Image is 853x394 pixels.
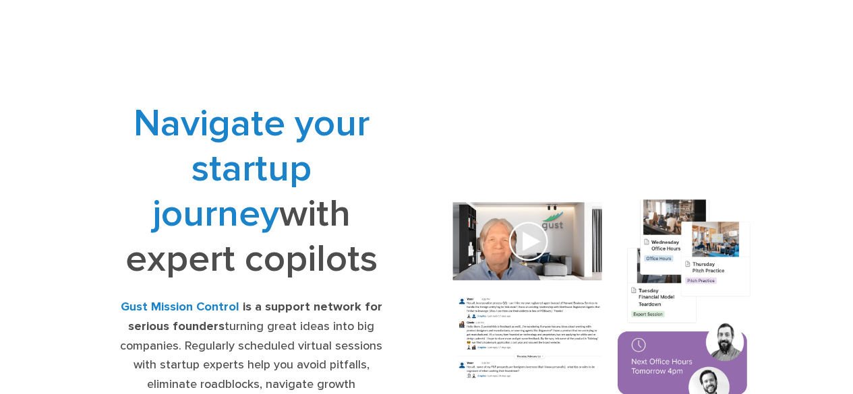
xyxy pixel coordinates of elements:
h1: with expert copilots [119,101,383,282]
strong: Gust Mission Control [121,300,239,314]
span: Navigate your startup journey [134,101,370,236]
strong: is a support network for serious founders [128,300,382,333]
